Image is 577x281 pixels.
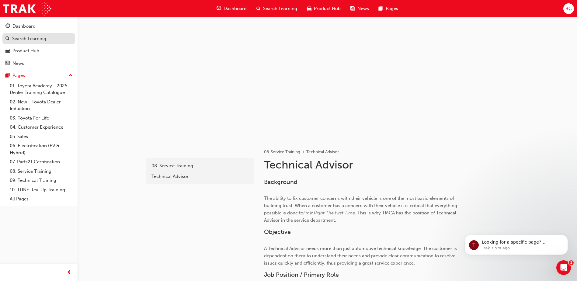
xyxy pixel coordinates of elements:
[264,246,458,266] span: A Technical Advisor needs more than just automotive technical knowledge. The customer is dependen...
[264,196,458,216] span: The ability to fix customer concerns with their vehicle is one of the most basic elements of buil...
[386,5,398,12] span: Pages
[5,48,10,54] span: car-icon
[7,194,75,204] a: All Pages
[264,210,457,223] span: . This is why TMCA has the position of Technical Advisor in the service department.
[12,60,24,67] div: News
[151,162,249,169] div: 08. Service Training
[12,23,36,30] div: Dashboard
[302,2,346,15] a: car-iconProduct Hub
[3,2,51,16] img: Trak
[2,70,75,81] button: Pages
[212,2,252,15] a: guage-iconDashboard
[264,149,300,154] a: 08. Service Training
[7,157,75,167] a: 07. Parts21 Certification
[307,5,311,12] span: car-icon
[2,19,75,70] button: DashboardSearch LearningProduct HubNews
[7,123,75,132] a: 04. Customer Experience
[264,158,464,172] h1: Technical Advisor
[563,3,574,14] button: BC
[7,97,75,113] a: 02. New - Toyota Dealer Induction
[148,171,252,182] a: Technical Advisor
[224,5,247,12] span: Dashboard
[12,72,25,79] div: Pages
[7,185,75,195] a: 10. TUNE Rev-Up Training
[7,176,75,185] a: 09. Technical Training
[2,45,75,57] a: Product Hub
[306,149,339,156] li: Technical Advisor
[68,72,73,80] span: up-icon
[148,161,252,171] a: 08. Service Training
[7,167,75,176] a: 08. Service Training
[67,269,71,276] span: prev-icon
[256,5,261,12] span: search-icon
[7,141,75,157] a: 06. Electrification (EV & Hybrid)
[7,113,75,123] a: 03. Toyota For Life
[5,73,10,78] span: pages-icon
[5,61,10,66] span: news-icon
[5,24,10,29] span: guage-icon
[151,173,249,180] div: Technical Advisor
[374,2,403,15] a: pages-iconPages
[569,260,574,265] span: 1
[379,5,383,12] span: pages-icon
[2,21,75,32] a: Dashboard
[252,2,302,15] a: search-iconSearch Learning
[357,5,369,12] span: News
[455,222,577,265] iframe: Intercom notifications message
[5,36,10,42] span: search-icon
[264,179,297,186] span: Background
[263,5,297,12] span: Search Learning
[565,5,572,12] span: BC
[2,33,75,44] a: Search Learning
[264,271,339,278] span: Job Position / Primary Role
[303,210,355,216] span: Fix It Right The First Time
[556,260,571,275] iframe: Intercom live chat
[264,228,291,235] span: Objective
[217,5,221,12] span: guage-icon
[350,5,355,12] span: news-icon
[314,5,341,12] span: Product Hub
[346,2,374,15] a: news-iconNews
[7,132,75,141] a: 05. Sales
[12,47,39,54] div: Product Hub
[12,35,46,42] div: Search Learning
[7,81,75,97] a: 01. Toyota Academy - 2025 Dealer Training Catalogue
[2,58,75,69] a: News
